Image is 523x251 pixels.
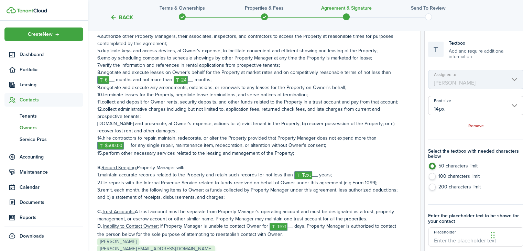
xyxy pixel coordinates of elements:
[20,124,83,131] span: Owners
[97,186,402,201] p: 3.remit, each month, the following items to Owner: a) funds collected by Property Manager under t...
[97,150,402,157] p: 15.perform other necessary services related to the leasing and management of the Property;
[97,106,402,120] p: 12.collect administrative charges including but not limited to, application fees, returned check ...
[20,153,83,161] span: Accounting
[97,91,402,98] p: 10.terminate leases for the Property, negotiate lease terminations, and serve notices of terminat...
[97,47,402,54] p: 5.duplicate keys and access devices, at Owner's expense, to facilitate convenient and efficient s...
[4,122,83,133] a: Owners
[97,164,402,171] p: Property Manager will:
[20,136,83,143] span: Service Pros
[97,134,402,150] p: 14.hire contractors to repair, maintain, redecorate, or alter the Property provided that Property...
[110,14,133,21] button: Back
[20,214,83,221] span: Reports
[97,179,402,186] p: 2.file reports with the Internal Revenue Service related to funds received on behalf of Owner und...
[7,7,16,13] img: TenantCloud
[449,40,465,47] span: Textbox
[20,96,83,103] span: Contacts
[97,164,101,171] strong: B.
[20,112,83,120] span: Tenants
[4,110,83,122] a: Tenants
[97,208,402,222] p: A trust account must be separate from Property Manager's operating account and must be designated...
[321,4,372,12] h3: Agreement & Signature
[20,199,83,206] span: Documents
[97,222,102,230] strong: D.
[97,98,402,106] p: 11.collect and deposit for Owner rents, security deposits, and other funds related to the Propert...
[102,208,135,215] u: Trust Accounts:
[160,4,205,12] h3: Terms & Ownerships
[20,66,83,73] span: Portfolio
[97,62,402,69] p: 7.verify the information and references in rental applications from prospective tenants;
[103,222,159,230] u: Inability to Contact Owner:
[97,238,139,245] span: [PERSON_NAME]
[4,133,83,145] a: Service Pros
[101,164,137,171] u: Record Keeping:
[468,124,484,129] a: Remove
[491,225,495,245] div: Drag
[97,33,402,47] p: 4.authorize other Property Managers, their associates, inspectors, and contractors to access the ...
[245,4,284,12] h3: Properties & Fees
[97,69,402,84] p: 8.negotiate and execute leases on Owner's behalf for the Property at market rates and on competit...
[17,9,47,13] img: TenantCloud
[20,168,83,176] span: Maintenance
[97,120,402,134] p: [DOMAIN_NAME] and prosecute, at Owner's expense, actions to: a) evict tenant in the Property; b) ...
[97,171,402,179] p: 1.maintain accurate records related to the Property and retain such records for not less than ﻿﻿ ...
[28,32,53,37] span: Create New
[489,218,523,251] iframe: Chat Widget
[411,4,446,12] h3: Send to review
[97,54,402,62] p: 6.employ scheduling companies to schedule showings by other Property Manager at any time the Prop...
[20,184,83,191] span: Calendar
[4,211,83,224] a: Reports
[20,51,83,58] span: Dashboard
[20,232,44,240] span: Downloads
[97,222,402,238] p: If Property Manager is unable to contact Owner for ﻿ ﻿__ days, Property Manager is authorized to ...
[20,81,83,88] span: Leasing
[97,84,402,91] p: 9.negotiate and execute any amendments, extensions, or renewals to any leases for the Property on...
[4,28,83,41] button: Open menu
[97,208,102,215] strong: C.
[4,48,83,61] a: Dashboard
